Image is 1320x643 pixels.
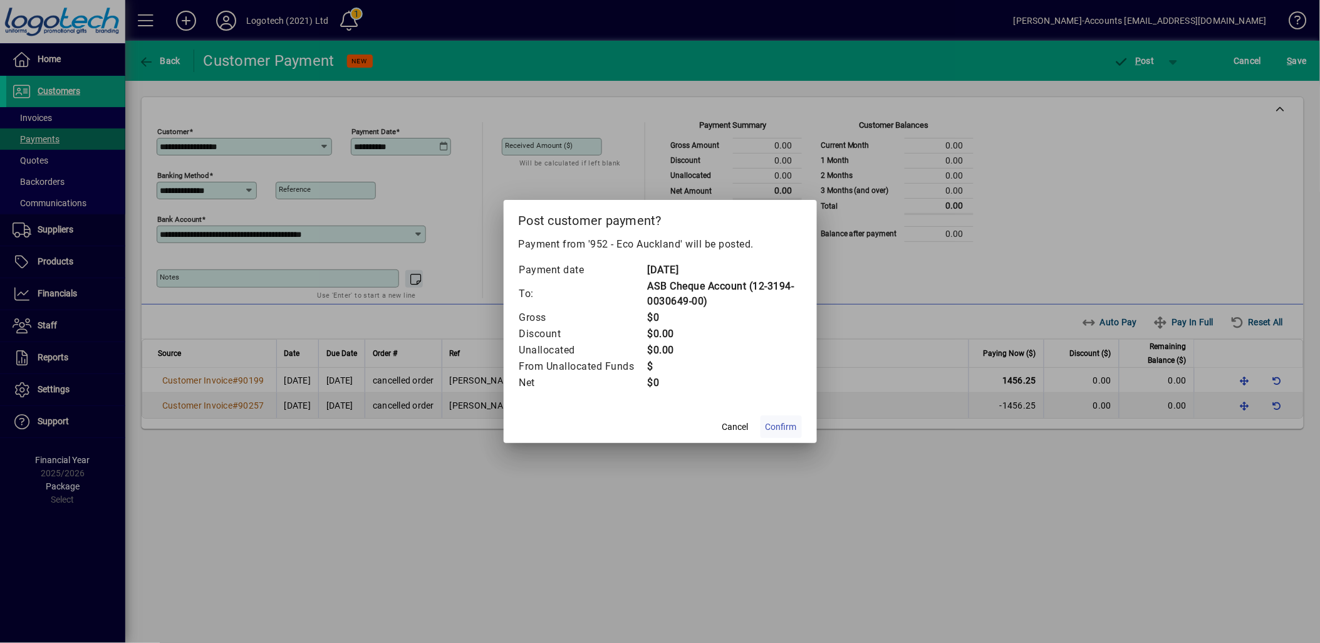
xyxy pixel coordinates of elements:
td: Net [519,375,647,391]
td: Payment date [519,262,647,278]
td: $ [647,358,802,375]
span: Confirm [766,421,797,434]
span: Cancel [722,421,749,434]
td: Discount [519,326,647,342]
td: $0.00 [647,326,802,342]
button: Confirm [761,416,802,438]
td: $0 [647,310,802,326]
td: Unallocated [519,342,647,358]
td: ASB Cheque Account (12-3194-0030649-00) [647,278,802,310]
td: [DATE] [647,262,802,278]
p: Payment from '952 - Eco Auckland' will be posted. [519,237,802,252]
td: $0 [647,375,802,391]
h2: Post customer payment? [504,200,817,236]
td: $0.00 [647,342,802,358]
td: To: [519,278,647,310]
td: From Unallocated Funds [519,358,647,375]
button: Cancel [715,416,756,438]
td: Gross [519,310,647,326]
